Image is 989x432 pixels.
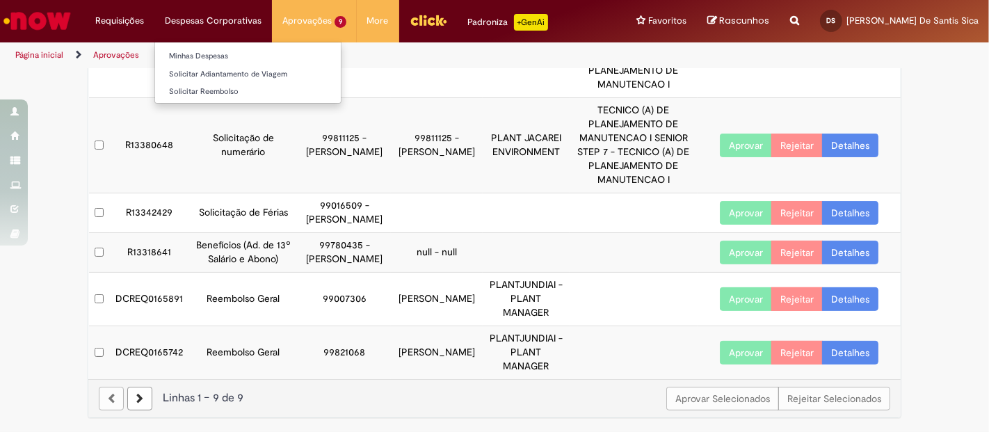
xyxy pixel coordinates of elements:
button: Rejeitar [771,341,823,365]
td: PLANT JACAREI ENVIRONMENT [483,98,569,193]
a: Aprovações [93,49,139,61]
td: 99811125 - [PERSON_NAME] [391,98,483,193]
td: PLANTJUNDIAI - PLANT MANAGER [483,273,569,326]
button: Aprovar [720,134,772,157]
td: 99007306 [298,273,391,326]
td: 99821068 [298,326,391,379]
span: More [367,14,389,28]
span: [PERSON_NAME] De Santis Sica [846,15,979,26]
button: Aprovar [720,201,772,225]
td: DCREQ0165891 [110,273,188,326]
div: Padroniza [468,14,548,31]
a: Solicitar Reembolso [155,84,341,99]
td: Benefícios (Ad. de 13º Salário e Abono) [188,233,298,273]
button: Aprovar [720,341,772,365]
a: Detalhes [822,341,878,365]
img: click_logo_yellow_360x200.png [410,10,447,31]
button: Aprovar [720,241,772,264]
ul: Despesas Corporativas [154,42,341,104]
a: Detalhes [822,241,878,264]
td: R13380648 [110,98,188,193]
td: Solicitação de Férias [188,193,298,233]
button: Rejeitar [771,134,823,157]
a: Solicitar Adiantamento de Viagem [155,67,341,82]
button: Rejeitar [771,287,823,311]
td: Reembolso Geral [188,273,298,326]
td: 99016509 - [PERSON_NAME] [298,193,391,233]
td: TECNICO (A) DE PLANEJAMENTO DE MANUTENCAO I SENIOR STEP 7 - TECNICO (A) DE PLANEJAMENTO DE MANUTE... [570,98,698,193]
span: Despesas Corporativas [165,14,262,28]
a: Página inicial [15,49,63,61]
a: Rascunhos [707,15,769,28]
a: Detalhes [822,201,878,225]
span: 9 [335,16,346,28]
span: Aprovações [282,14,332,28]
img: ServiceNow [1,7,73,35]
span: Requisições [95,14,144,28]
td: Reembolso Geral [188,326,298,379]
span: Rascunhos [719,14,769,27]
a: Minhas Despesas [155,49,341,64]
div: Linhas 1 − 9 de 9 [99,390,890,406]
p: +GenAi [514,14,548,31]
td: null - null [391,233,483,273]
td: 99811125 - [PERSON_NAME] [298,98,391,193]
ul: Trilhas de página [10,42,649,68]
td: 99780435 - [PERSON_NAME] [298,233,391,273]
button: Rejeitar [771,201,823,225]
button: Rejeitar [771,241,823,264]
td: Solicitação de numerário [188,98,298,193]
td: PLANTJUNDIAI - PLANT MANAGER [483,326,569,379]
a: Detalhes [822,134,878,157]
a: Detalhes [822,287,878,311]
button: Aprovar [720,287,772,311]
span: Favoritos [648,14,686,28]
td: R13318641 [110,233,188,273]
td: [PERSON_NAME] [391,326,483,379]
td: DCREQ0165742 [110,326,188,379]
span: DS [827,16,836,25]
td: [PERSON_NAME] [391,273,483,326]
td: R13342429 [110,193,188,233]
